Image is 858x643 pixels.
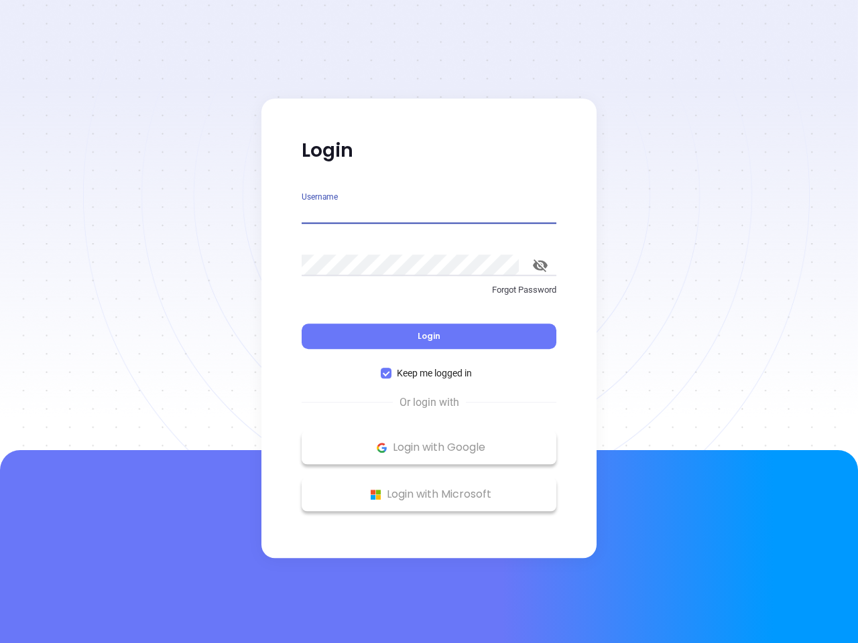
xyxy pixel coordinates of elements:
[524,249,556,281] button: toggle password visibility
[367,486,384,503] img: Microsoft Logo
[302,283,556,297] p: Forgot Password
[308,484,550,504] p: Login with Microsoft
[302,283,556,307] a: Forgot Password
[391,366,477,380] span: Keep me logged in
[302,324,556,349] button: Login
[393,395,466,411] span: Or login with
[373,439,390,456] img: Google Logo
[418,330,440,342] span: Login
[308,437,550,457] p: Login with Google
[302,431,556,464] button: Google Logo Login with Google
[302,478,556,511] button: Microsoft Logo Login with Microsoft
[302,139,556,163] p: Login
[302,193,338,201] label: Username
